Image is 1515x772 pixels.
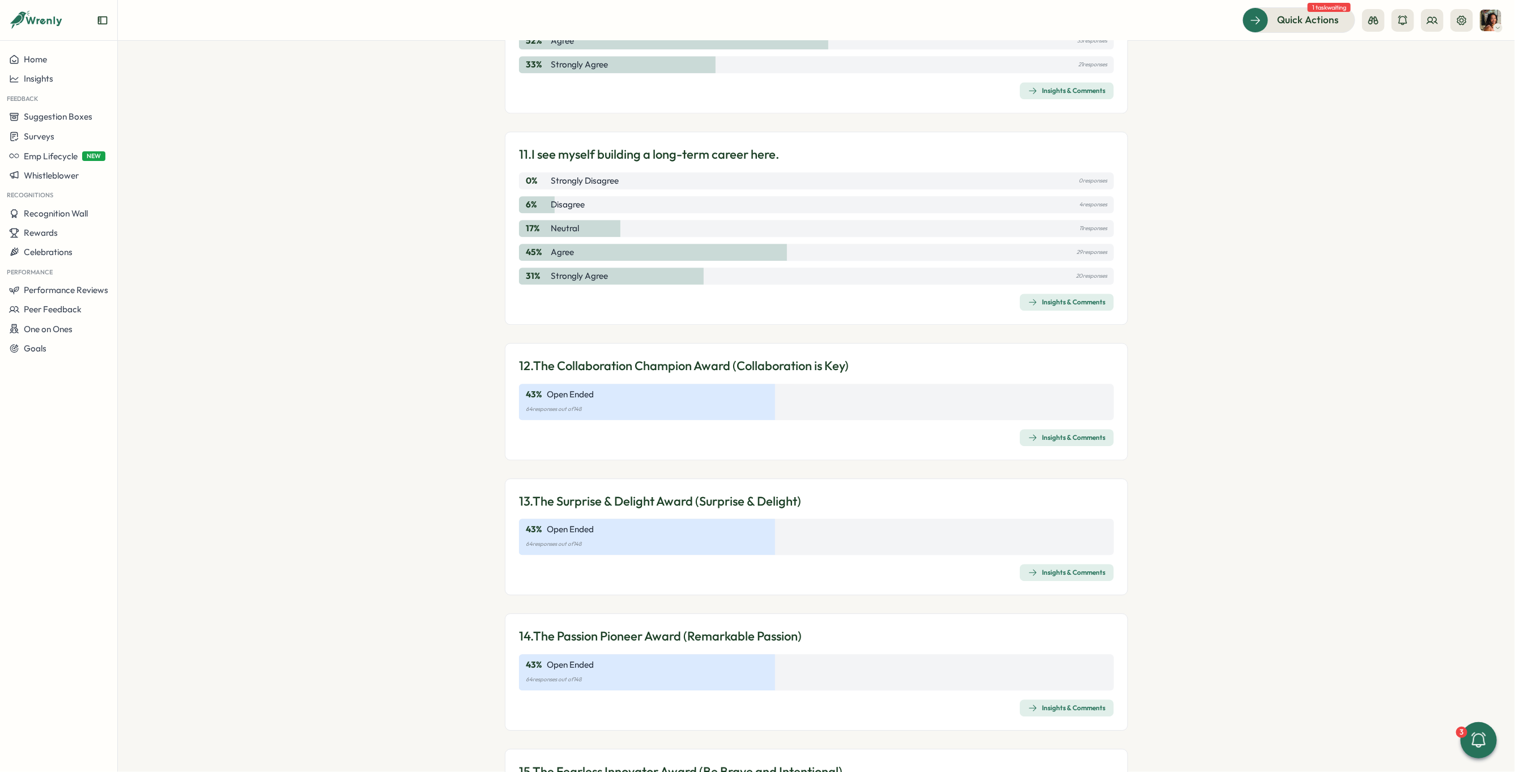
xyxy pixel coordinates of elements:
span: Performance Reviews [24,285,108,295]
div: Insights & Comments [1028,298,1105,307]
p: 64 responses out of 148 [526,403,1107,415]
p: 0 % [526,175,548,187]
p: 4 responses [1079,198,1107,211]
p: Strongly Disagree [551,175,619,187]
p: 64 responses out of 148 [526,538,1107,550]
p: Strongly Agree [551,58,608,71]
span: Suggestion Boxes [24,111,92,122]
span: Recognition Wall [24,208,88,219]
p: 45 % [526,246,548,258]
p: Open Ended [547,659,594,671]
p: 11 responses [1079,222,1107,235]
p: 12. The Collaboration Champion Award (Collaboration is Key) [519,357,849,375]
p: 17 % [526,222,548,235]
span: Emp Lifecycle [24,151,78,162]
p: 21 responses [1078,58,1107,71]
button: Insights & Comments [1020,294,1114,311]
p: 11. I see myself building a long-term career here. [519,146,779,163]
div: Insights & Comments [1028,86,1105,95]
p: Neutral [551,222,579,235]
p: 6 % [526,198,548,211]
span: Insights [24,73,53,84]
p: 43 % [526,388,542,401]
p: 14. The Passion Pioneer Award (Remarkable Passion) [519,627,802,645]
span: Home [24,54,47,65]
span: One on Ones [24,324,73,334]
span: NEW [82,151,105,161]
button: Insights & Comments [1020,699,1114,716]
span: Whistleblower [24,170,79,181]
p: 13. The Surprise & Delight Award (Surprise & Delight) [519,493,801,510]
p: 29 responses [1076,246,1107,258]
p: Disagree [551,198,585,211]
span: Quick Actions [1277,12,1339,27]
p: 33 % [526,58,548,71]
p: Strongly Agree [551,270,608,282]
span: Celebrations [24,247,73,257]
p: 43 % [526,523,542,536]
div: Insights & Comments [1028,703,1105,712]
p: Agree [551,246,574,258]
span: Goals [24,343,46,354]
span: 1 task waiting [1308,3,1351,12]
p: 20 responses [1076,270,1107,282]
button: Quick Actions [1242,7,1355,32]
p: 0 responses [1079,175,1107,187]
span: Surveys [24,131,54,142]
p: 64 responses out of 148 [526,673,1107,686]
button: 3 [1461,722,1497,758]
span: Rewards [24,227,58,238]
div: Insights & Comments [1028,433,1105,442]
button: Insights & Comments [1020,564,1114,581]
button: Insights & Comments [1020,82,1114,99]
div: 3 [1456,727,1467,738]
button: Expand sidebar [97,15,108,26]
p: 43 % [526,659,542,671]
div: Insights & Comments [1028,568,1105,577]
img: Viveca Riley [1480,10,1501,31]
span: Peer Feedback [24,304,82,315]
p: Open Ended [547,388,594,401]
p: Open Ended [547,523,594,536]
button: Insights & Comments [1020,429,1114,446]
p: 31 % [526,270,548,282]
